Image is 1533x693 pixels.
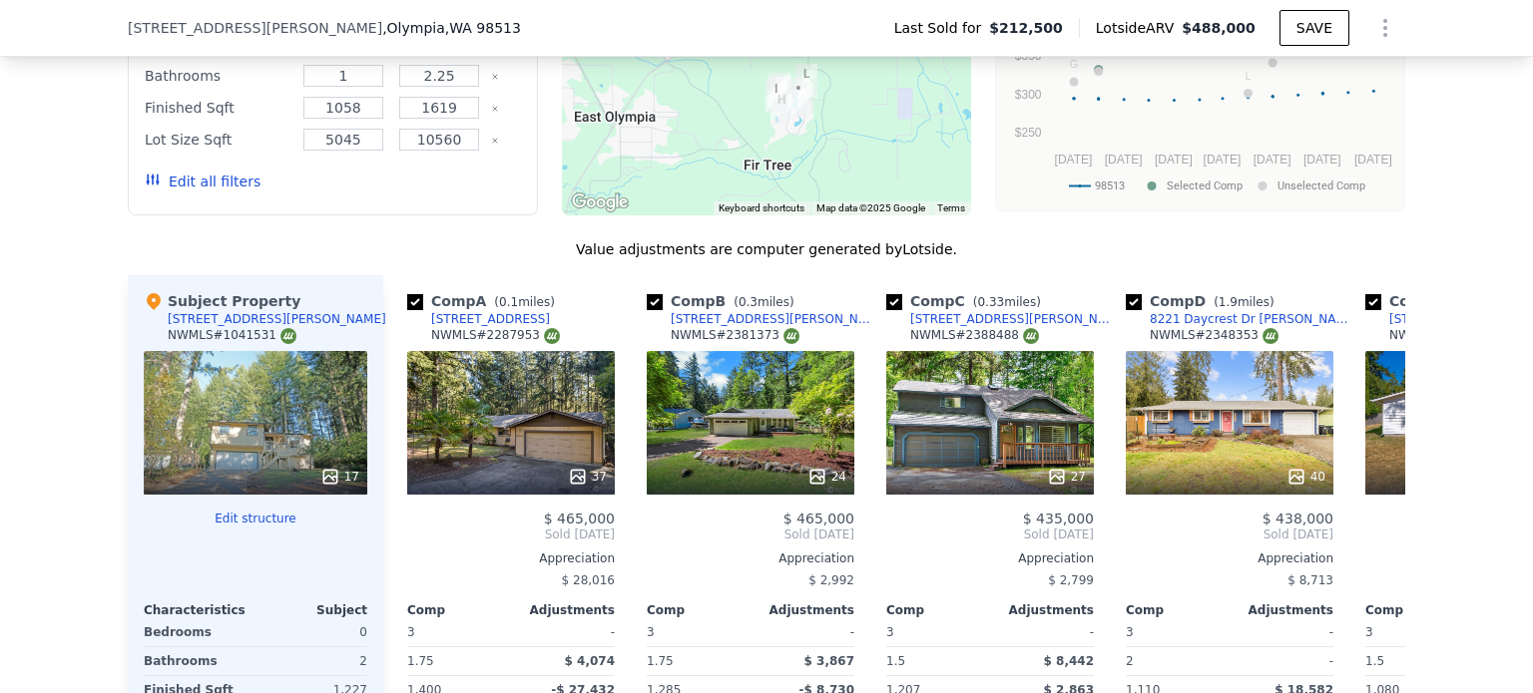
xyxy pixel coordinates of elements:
[1126,526,1333,542] span: Sold [DATE]
[1234,647,1333,675] div: -
[407,602,511,618] div: Comp
[544,328,560,344] img: NWMLS Logo
[491,73,499,81] button: Clear
[491,137,499,145] button: Clear
[431,327,560,344] div: NWMLS # 2287953
[1365,8,1405,48] button: Show Options
[1023,328,1039,344] img: NWMLS Logo
[565,654,615,668] span: $ 4,074
[1044,654,1094,668] span: $ 8,442
[567,189,633,215] a: Open this area in Google Maps (opens a new window)
[783,75,821,125] div: 7947 Dunlin Ct SE
[1126,291,1282,311] div: Comp D
[407,291,563,311] div: Comp A
[259,618,367,646] div: 0
[726,295,801,309] span: ( miles)
[989,18,1063,38] span: $212,500
[515,618,615,646] div: -
[1354,153,1392,167] text: [DATE]
[937,202,965,213] a: Terms (opens in new tab)
[1263,511,1333,526] span: $ 438,000
[1206,295,1281,309] span: ( miles)
[1303,153,1341,167] text: [DATE]
[562,573,615,587] span: $ 28,016
[544,511,615,526] span: $ 465,000
[382,18,521,38] span: , Olympia
[965,295,1049,309] span: ( miles)
[1204,153,1242,167] text: [DATE]
[755,618,854,646] div: -
[816,202,925,213] span: Map data ©2025 Google
[1023,511,1094,526] span: $ 435,000
[719,201,804,215] button: Keyboard shortcuts
[1105,153,1143,167] text: [DATE]
[1254,153,1291,167] text: [DATE]
[910,311,1118,327] div: [STREET_ADDRESS][PERSON_NAME]
[808,573,854,587] span: $ 2,992
[511,602,615,618] div: Adjustments
[783,328,799,344] img: NWMLS Logo
[1234,618,1333,646] div: -
[1126,311,1357,327] a: 8221 Daycrest Dr [PERSON_NAME]
[1263,328,1278,344] img: NWMLS Logo
[886,550,1094,566] div: Appreciation
[144,618,252,646] div: Bedrooms
[1055,153,1093,167] text: [DATE]
[1015,126,1042,140] text: $250
[568,467,607,487] div: 37
[1286,467,1325,487] div: 40
[1155,153,1193,167] text: [DATE]
[1167,179,1243,192] text: Selected Comp
[647,526,854,542] span: Sold [DATE]
[320,467,359,487] div: 17
[1047,467,1086,487] div: 27
[144,291,300,311] div: Subject Property
[990,602,1094,618] div: Adjustments
[1365,625,1373,639] span: 3
[1365,291,1527,311] div: Comp E
[886,291,1049,311] div: Comp C
[1126,550,1333,566] div: Appreciation
[1150,311,1357,327] div: 8221 Daycrest Dr [PERSON_NAME]
[1365,647,1465,675] div: 1.5
[671,327,799,344] div: NWMLS # 2381373
[1182,20,1256,36] span: $488,000
[886,625,894,639] span: 3
[1287,573,1333,587] span: $ 8,713
[886,602,990,618] div: Comp
[804,654,854,668] span: $ 3,867
[445,20,521,36] span: , WA 98513
[1230,602,1333,618] div: Adjustments
[499,295,518,309] span: 0.1
[739,295,758,309] span: 0.3
[1389,327,1518,344] div: NWMLS # 2274181
[886,311,1118,327] a: [STREET_ADDRESS][PERSON_NAME]
[910,327,1039,344] div: NWMLS # 2388488
[1126,625,1134,639] span: 3
[1365,602,1469,618] div: Comp
[779,70,817,120] div: 7816 Egret Dr SE
[1277,179,1365,192] text: Unselected Comp
[145,62,291,90] div: Bathrooms
[751,602,854,618] div: Adjustments
[128,239,1405,259] div: Value adjustments are computer generated by Lotside .
[255,602,367,618] div: Subject
[758,71,795,121] div: 8116 Sparrow Ct SE
[1279,10,1349,46] button: SAVE
[1070,58,1079,70] text: G
[491,105,499,113] button: Clear
[1219,295,1238,309] span: 1.9
[407,550,615,566] div: Appreciation
[407,647,507,675] div: 1.75
[671,311,878,327] div: [STREET_ADDRESS][PERSON_NAME]
[647,647,747,675] div: 1.75
[894,18,990,38] span: Last Sold for
[1096,18,1182,38] span: Lotside ARV
[1015,88,1042,102] text: $300
[647,602,751,618] div: Comp
[886,647,986,675] div: 1.5
[1015,49,1042,63] text: $350
[647,625,655,639] span: 3
[1150,327,1278,344] div: NWMLS # 2348353
[407,311,550,327] a: [STREET_ADDRESS]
